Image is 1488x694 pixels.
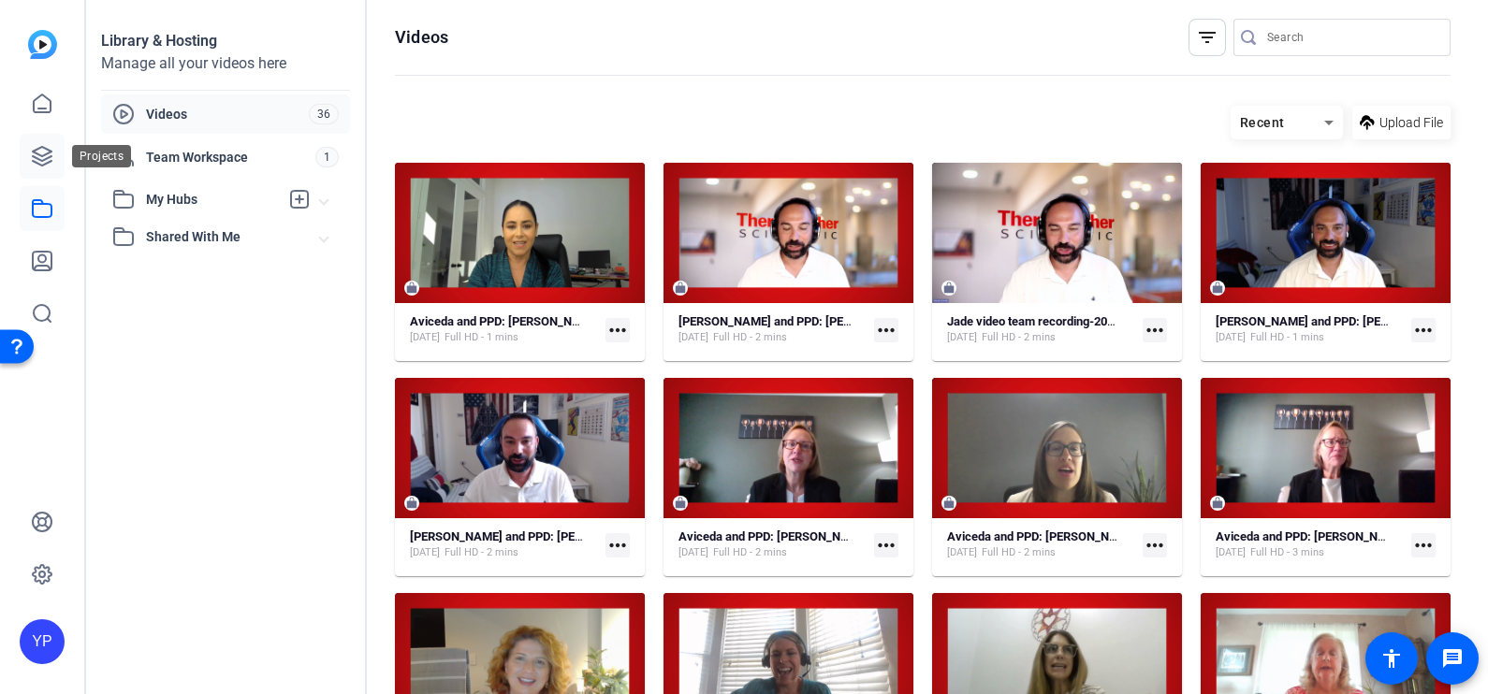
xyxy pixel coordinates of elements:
a: Aviceda and PPD: [PERSON_NAME][DATE]Full HD - 2 mins [947,529,1135,560]
span: [DATE] [678,330,708,345]
span: [DATE] [410,545,440,560]
a: Aviceda and PPD: [PERSON_NAME][DATE]Full HD - 3 mins [1216,529,1404,560]
span: Upload File [1379,113,1443,133]
span: Full HD - 1 mins [445,330,518,345]
mat-icon: accessibility [1380,647,1403,670]
span: Full HD - 3 mins [1250,545,1324,560]
mat-icon: more_horiz [605,318,630,342]
span: Full HD - 2 mins [713,545,787,560]
span: [DATE] [678,545,708,560]
strong: [PERSON_NAME] and PPD: [PERSON_NAME] [410,529,649,543]
mat-icon: more_horiz [874,533,898,557]
span: Team Workspace [146,148,315,166]
a: Aviceda and PPD: [PERSON_NAME][DATE]Full HD - 2 mins [678,529,867,560]
mat-icon: more_horiz [1411,318,1436,342]
span: 1 [315,147,339,167]
span: Recent [1240,115,1285,130]
a: [PERSON_NAME] and PPD: [PERSON_NAME][DATE]Full HD - 1 mins [1216,314,1404,345]
span: [DATE] [410,330,440,345]
strong: Aviceda and PPD: [PERSON_NAME] [678,529,869,543]
span: [DATE] [947,330,977,345]
mat-icon: more_horiz [605,533,630,557]
span: Shared With Me [146,227,320,247]
mat-icon: more_horiz [874,318,898,342]
div: Library & Hosting [101,30,350,52]
span: My Hubs [146,190,279,210]
a: [PERSON_NAME] and PPD: [PERSON_NAME][DATE]Full HD - 2 mins [678,314,867,345]
span: Full HD - 1 mins [1250,330,1324,345]
mat-icon: filter_list [1196,26,1218,49]
strong: Aviceda and PPD: [PERSON_NAME] [947,529,1138,543]
strong: Jade video team recording-20250811_193804-Meeting Recording [947,314,1296,328]
span: Full HD - 2 mins [982,545,1056,560]
a: Aviceda and PPD: [PERSON_NAME][DATE]Full HD - 1 mins [410,314,598,345]
strong: Aviceda and PPD: [PERSON_NAME] [1216,529,1407,543]
input: Search [1267,26,1436,49]
mat-icon: more_horiz [1411,533,1436,557]
span: Full HD - 2 mins [713,330,787,345]
div: Manage all your videos here [101,52,350,75]
span: [DATE] [947,545,977,560]
button: Upload File [1352,106,1451,139]
strong: [PERSON_NAME] and PPD: [PERSON_NAME] [1216,314,1455,328]
mat-icon: message [1441,647,1464,670]
mat-icon: more_horiz [1143,533,1167,557]
img: blue-gradient.svg [28,30,57,59]
mat-expansion-panel-header: My Hubs [101,181,350,218]
strong: [PERSON_NAME] and PPD: [PERSON_NAME] [678,314,918,328]
span: [DATE] [1216,330,1246,345]
span: Full HD - 2 mins [982,330,1056,345]
div: Projects [72,145,131,167]
a: Jade video team recording-20250811_193804-Meeting Recording[DATE]Full HD - 2 mins [947,314,1135,345]
span: [DATE] [1216,545,1246,560]
h1: Videos [395,26,448,49]
strong: Aviceda and PPD: [PERSON_NAME] [410,314,601,328]
a: [PERSON_NAME] and PPD: [PERSON_NAME][DATE]Full HD - 2 mins [410,529,598,560]
mat-icon: more_horiz [1143,318,1167,342]
div: YP [20,619,65,664]
mat-expansion-panel-header: Shared With Me [101,218,350,255]
span: Full HD - 2 mins [445,545,518,560]
span: 36 [309,104,339,124]
span: Videos [146,105,309,123]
